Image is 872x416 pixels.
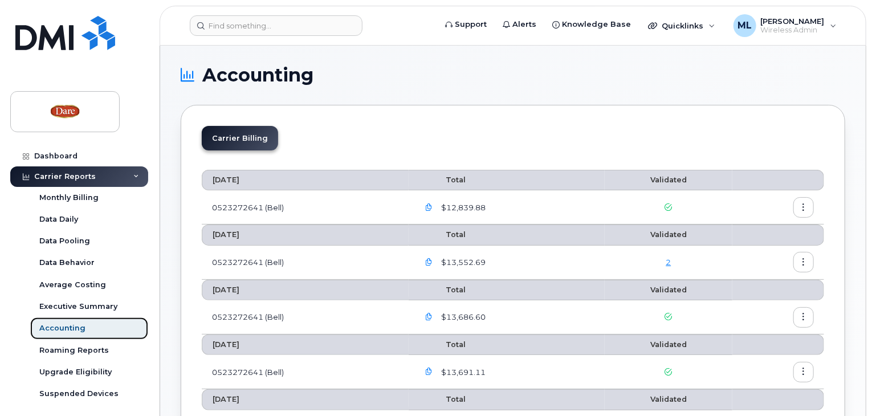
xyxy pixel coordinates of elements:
[202,246,409,280] td: 0523272641 (Bell)
[605,335,732,355] th: Validated
[419,286,466,294] span: Total
[202,280,409,300] th: [DATE]
[419,395,466,403] span: Total
[419,176,466,184] span: Total
[202,389,409,410] th: [DATE]
[439,367,486,378] span: $13,691.11
[605,389,732,410] th: Validated
[202,335,409,355] th: [DATE]
[202,355,409,389] td: 0523272641 (Bell)
[202,67,313,84] span: Accounting
[439,257,486,268] span: $13,552.69
[605,225,732,245] th: Validated
[202,300,409,335] td: 0523272641 (Bell)
[605,170,732,190] th: Validated
[202,170,409,190] th: [DATE]
[666,258,671,267] a: 2
[419,340,466,349] span: Total
[419,230,466,239] span: Total
[439,202,486,213] span: $12,839.88
[605,280,732,300] th: Validated
[202,225,409,245] th: [DATE]
[202,190,409,225] td: 0523272641 (Bell)
[439,312,486,323] span: $13,686.60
